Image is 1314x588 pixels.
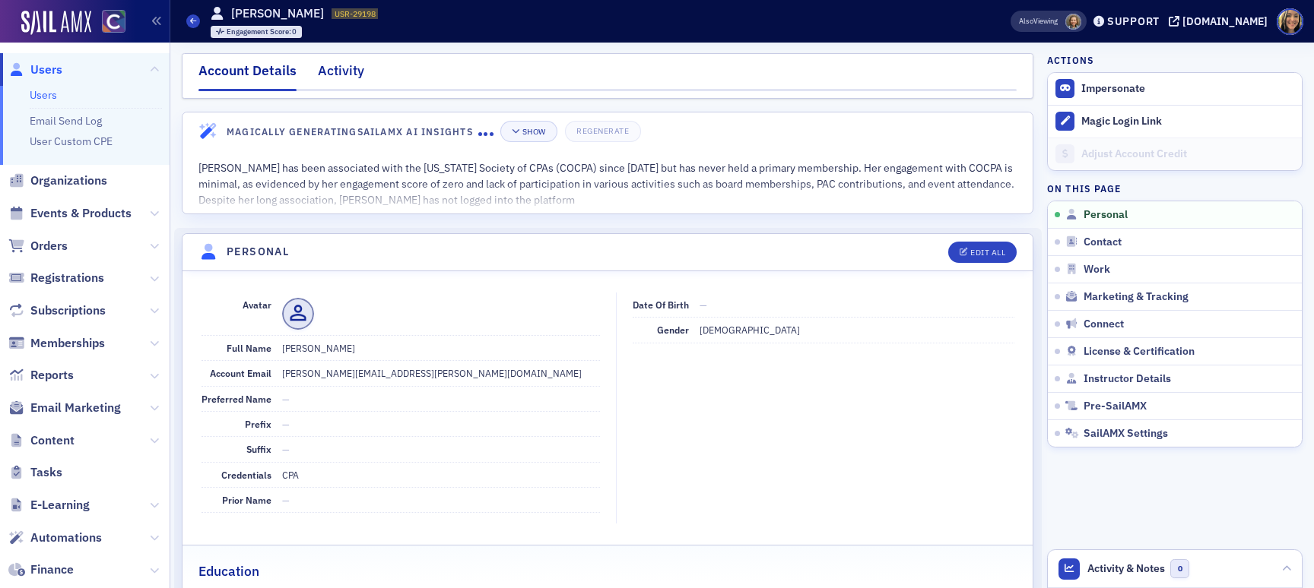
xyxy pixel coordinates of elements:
[8,172,107,189] a: Organizations
[1081,147,1294,161] div: Adjust Account Credit
[1084,263,1110,277] span: Work
[227,125,478,138] h4: Magically Generating SailAMX AI Insights
[231,5,324,22] h1: [PERSON_NAME]
[1084,208,1128,222] span: Personal
[1084,400,1147,413] span: Pre-SailAMX
[1084,318,1124,331] span: Connect
[1169,16,1273,27] button: [DOMAIN_NAME]
[1019,16,1058,27] span: Viewing
[8,561,74,578] a: Finance
[102,10,125,33] img: SailAMX
[1047,53,1094,67] h4: Actions
[500,121,557,142] button: Show
[221,469,271,481] span: Credentials
[1084,290,1189,304] span: Marketing & Tracking
[282,393,290,405] span: —
[243,299,271,311] span: Avatar
[1107,14,1160,28] div: Support
[657,324,689,336] span: Gender
[565,121,640,142] button: Regenerate
[202,393,271,405] span: Preferred Name
[30,205,132,222] span: Events & Products
[227,27,293,36] span: Engagement Score :
[8,464,62,481] a: Tasks
[282,418,290,430] span: —
[227,28,297,36] div: 0
[1081,82,1145,96] button: Impersonate
[1170,559,1189,578] span: 0
[30,114,102,128] a: Email Send Log
[8,335,105,352] a: Memberships
[1048,105,1302,138] button: Magic Login Link
[30,62,62,78] span: Users
[30,270,104,286] span: Registrations
[1081,115,1294,128] div: Magic Login Link
[91,10,125,36] a: View Homepage
[8,238,68,254] a: Orders
[21,11,91,35] img: SailAMX
[30,530,102,546] span: Automations
[1084,372,1171,386] span: Instructor Details
[1019,16,1033,26] div: Also
[227,244,289,260] h4: Personal
[970,248,1005,257] div: Edit All
[522,128,546,136] div: Show
[8,62,62,78] a: Users
[1084,427,1168,441] span: SailAMX Settings
[30,335,105,352] span: Memberships
[245,418,271,430] span: Prefix
[633,299,689,311] span: Date of Birth
[222,494,271,506] span: Prior Name
[8,530,102,546] a: Automations
[30,88,57,102] a: Users
[1277,8,1303,35] span: Profile
[1087,561,1165,577] span: Activity & Notes
[700,299,707,311] span: —
[8,367,74,384] a: Reports
[210,367,271,379] span: Account Email
[1084,236,1122,249] span: Contact
[282,494,290,506] span: —
[30,367,74,384] span: Reports
[8,302,106,319] a: Subscriptions
[30,134,113,148] a: User Custom CPE
[8,400,121,416] a: Email Marketing
[700,318,1014,342] dd: [DEMOGRAPHIC_DATA]
[1048,138,1302,170] a: Adjust Account Credit
[211,26,303,38] div: Engagement Score: 0
[8,270,104,286] a: Registrations
[282,463,600,487] dd: CPA
[318,61,364,89] div: Activity
[282,443,290,455] span: —
[30,172,107,189] span: Organizations
[1047,182,1303,195] h4: On this page
[8,205,132,222] a: Events & Products
[8,497,90,514] a: E-Learning
[282,361,600,385] dd: [PERSON_NAME][EMAIL_ADDRESS][PERSON_NAME][DOMAIN_NAME]
[30,302,106,319] span: Subscriptions
[30,400,121,416] span: Email Marketing
[1084,345,1195,359] span: License & Certification
[198,61,297,91] div: Account Details
[30,497,90,514] span: E-Learning
[30,464,62,481] span: Tasks
[335,8,376,19] span: USR-29198
[30,561,74,578] span: Finance
[227,342,271,354] span: Full Name
[198,561,259,581] h2: Education
[30,432,75,449] span: Content
[30,238,68,254] span: Orders
[948,242,1017,263] button: Edit All
[246,443,271,455] span: Suffix
[1065,14,1081,30] span: Lindsay Moore
[282,336,600,360] dd: [PERSON_NAME]
[1182,14,1268,28] div: [DOMAIN_NAME]
[8,432,75,449] a: Content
